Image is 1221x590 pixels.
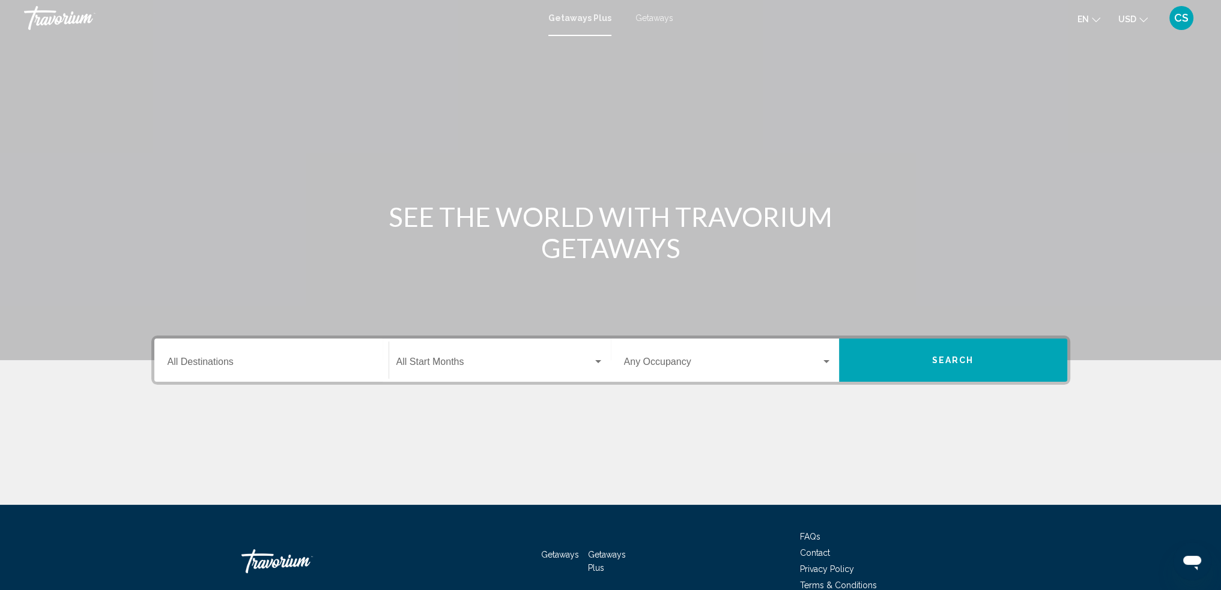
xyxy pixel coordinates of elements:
div: Search widget [154,339,1067,382]
span: USD [1118,14,1136,24]
a: Getaways Plus [548,13,611,23]
iframe: Button to launch messaging window [1173,542,1211,580]
a: Privacy Policy [800,564,854,574]
a: Getaways [541,550,579,559]
a: Travorium [24,6,536,30]
a: Terms & Conditions [800,580,877,590]
a: FAQs [800,532,820,541]
span: en [1077,14,1089,24]
h1: SEE THE WORLD WITH TRAVORIUM GETAWAYS [386,201,836,263]
span: CS [1174,12,1189,24]
span: Search [932,356,974,366]
button: Change language [1077,10,1100,28]
a: Contact [800,548,830,558]
button: Search [839,339,1067,382]
a: Getaways [635,13,673,23]
a: Travorium [241,543,362,579]
button: Change currency [1118,10,1148,28]
a: Getaways Plus [588,550,626,573]
button: User Menu [1166,5,1197,31]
